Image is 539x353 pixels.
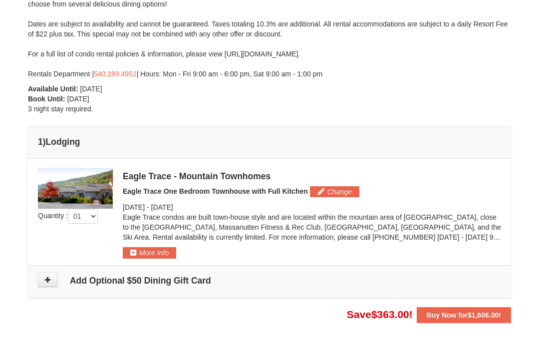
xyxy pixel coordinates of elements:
span: Eagle Trace One Bedroom Townhouse with Full Kitchen [123,187,308,195]
button: More Info [123,247,176,258]
div: Eagle Trace - Mountain Townhomes [123,171,501,181]
span: 3 night stay required. [28,105,93,113]
p: Eagle Trace condos are built town-house style and are located within the mountain area of [GEOGRA... [123,212,501,242]
span: [DATE] [123,203,145,211]
button: Change [310,186,359,197]
span: ) [43,137,46,147]
button: Buy Now for$1,606.00! [417,307,511,323]
h4: Add Optional $50 Dining Gift Card [38,276,501,286]
span: $363.00 [371,309,409,320]
span: Save ! [347,309,413,320]
span: $1,606.00 [468,311,499,319]
span: [DATE] [80,85,102,93]
span: Quantity : [38,212,98,220]
strong: Available Until: [28,85,78,93]
span: [DATE] [67,95,89,103]
span: - [147,203,149,211]
strong: Buy Now for ! [427,311,501,319]
h4: 1 Lodging [38,137,501,147]
span: [DATE] [151,203,173,211]
strong: Book Until: [28,95,65,103]
a: 540.289.4952 [94,70,137,78]
img: 19218983-1-9b289e55.jpg [38,168,113,209]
